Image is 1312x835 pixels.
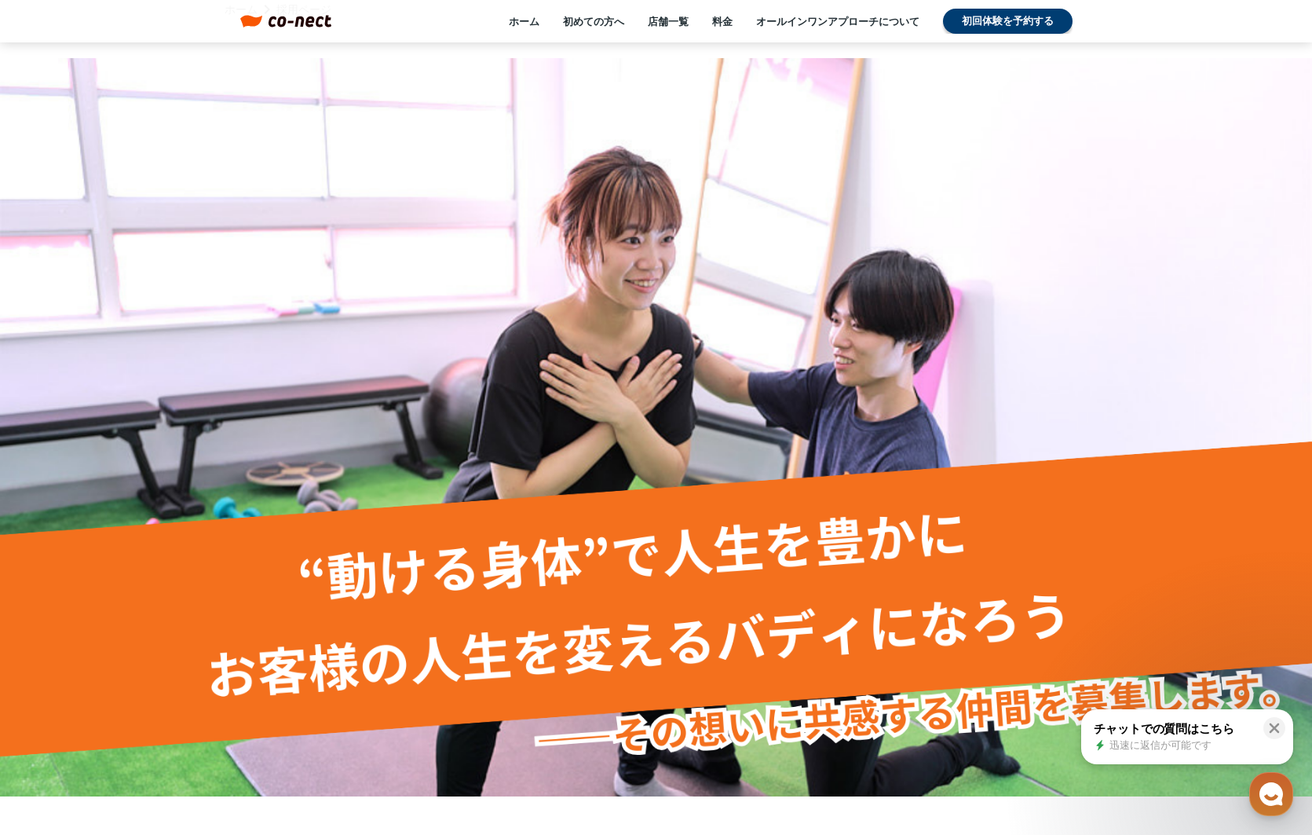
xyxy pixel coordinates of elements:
[648,14,689,28] a: 店舗一覧
[509,14,539,28] a: ホーム
[756,14,919,28] a: オールインワンアプローチについて
[712,14,733,28] a: 料金
[563,14,624,28] a: 初めての方へ
[943,9,1073,34] a: 初回体験を予約する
